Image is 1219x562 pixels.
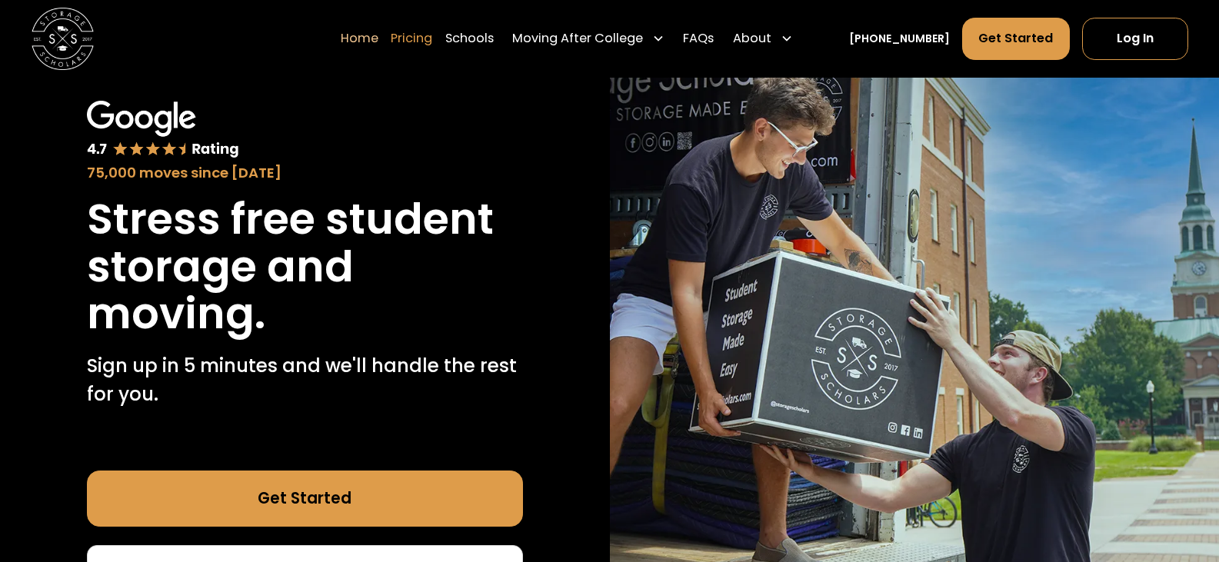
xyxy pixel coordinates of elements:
a: Pricing [391,17,432,61]
a: home [32,8,94,70]
a: Log In [1082,18,1188,60]
div: About [733,29,771,48]
img: Storage Scholars main logo [32,8,94,70]
a: [PHONE_NUMBER] [849,31,950,47]
h1: Stress free student storage and moving. [87,195,523,337]
p: Sign up in 5 minutes and we'll handle the rest for you. [87,352,523,408]
img: Google 4.7 star rating [87,101,239,159]
a: Schools [445,17,494,61]
a: Get Started [962,18,1070,60]
div: Moving After College [506,17,671,61]
a: Get Started [87,471,523,527]
div: About [727,17,800,61]
div: 75,000 moves since [DATE] [87,162,523,183]
a: Home [341,17,378,61]
a: FAQs [683,17,714,61]
div: Moving After College [512,29,643,48]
